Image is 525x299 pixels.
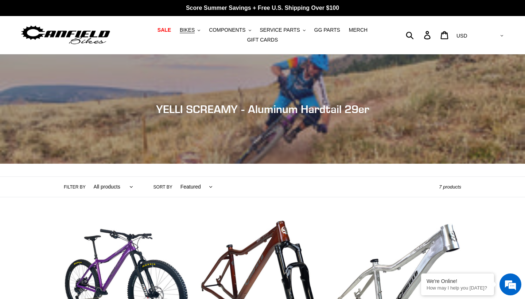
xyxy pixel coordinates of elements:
[154,25,175,35] a: SALE
[349,27,367,33] span: MERCH
[209,27,245,33] span: COMPONENTS
[247,37,278,43] span: GIFT CARDS
[410,27,428,43] input: Search
[244,35,282,45] a: GIFT CARDS
[180,27,195,33] span: BIKES
[20,24,111,47] img: Canfield Bikes
[427,278,489,284] div: We're Online!
[345,25,371,35] a: MERCH
[64,184,86,190] label: Filter by
[153,184,172,190] label: Sort by
[256,25,309,35] button: SERVICE PARTS
[427,285,489,291] p: How may I help you today?
[156,102,369,116] span: YELLI SCREAMY - Aluminum Hardtail 29er
[260,27,300,33] span: SERVICE PARTS
[439,184,461,190] span: 7 products
[311,25,344,35] a: GG PARTS
[205,25,254,35] button: COMPONENTS
[176,25,204,35] button: BIKES
[314,27,340,33] span: GG PARTS
[157,27,171,33] span: SALE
